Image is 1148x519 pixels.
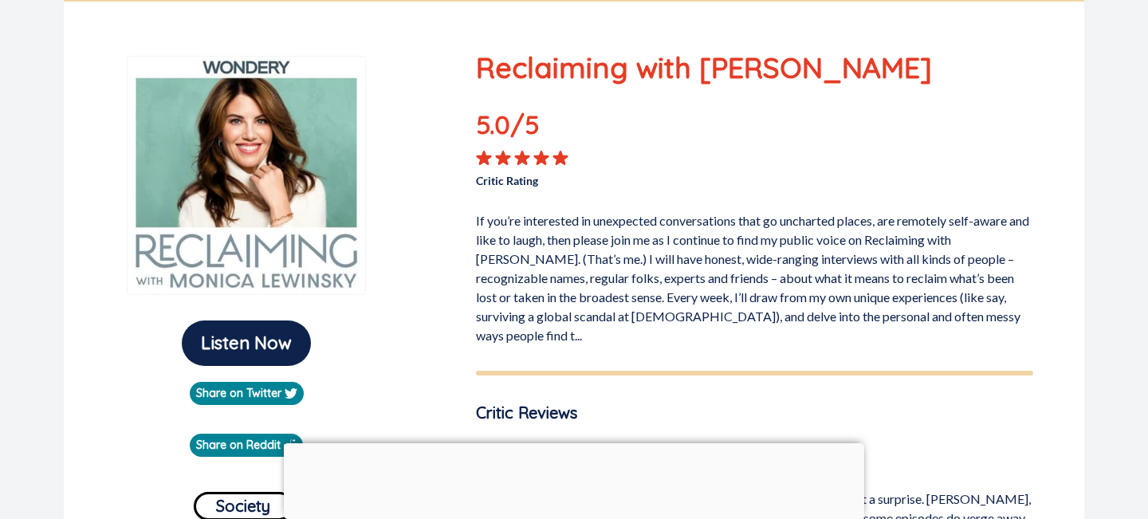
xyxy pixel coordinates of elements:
[476,401,1033,425] p: Critic Reviews
[476,166,754,189] p: Critic Rating
[182,320,311,366] button: Listen Now
[190,382,304,405] a: Share on Twitter
[127,56,366,295] img: Reclaiming with Monica Lewinsky
[476,205,1033,345] p: If you’re interested in unexpected conversations that go uncharted places, are remotely self-awar...
[190,434,303,457] a: Share on Reddit
[476,46,1033,89] p: Reclaiming with [PERSON_NAME]
[476,441,1033,460] p: Score: 5
[476,105,588,150] p: 5.0 /5
[284,443,864,515] iframe: Advertisement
